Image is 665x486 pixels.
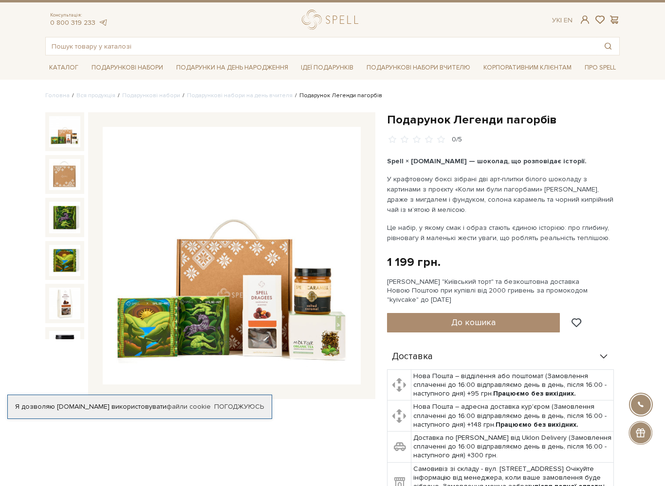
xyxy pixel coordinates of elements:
[214,402,264,411] a: Погоджуюсь
[8,402,272,411] div: Я дозволяю [DOMAIN_NAME] використовувати
[496,420,578,429] b: Працюємо без вихідних.
[387,112,620,127] h1: Подарунок Легенди пагорбів
[293,91,382,100] li: Подарунок Легенди пагорбів
[387,313,560,332] button: До кошика
[49,245,80,276] img: Подарунок Легенди пагорбів
[49,159,80,190] img: Подарунок Легенди пагорбів
[98,18,108,27] a: telegram
[187,92,293,99] a: Подарункові набори на день вчителя
[387,278,620,304] div: [PERSON_NAME] "Київський торт" та безкоштовна доставка Новою Поштою при купівлі від 2000 гривень ...
[411,400,614,432] td: Нова Пошта – адресна доставка кур'єром (Замовлення сплаченні до 16:00 відправляємо день в день, п...
[166,402,211,411] a: файли cookie
[493,389,576,398] b: Працюємо без вихідних.
[49,331,80,362] img: Подарунок Легенди пагорбів
[50,18,95,27] a: 0 800 319 233
[392,352,433,361] span: Доставка
[363,59,474,76] a: Подарункові набори Вчителю
[46,37,597,55] input: Пошук товару у каталозі
[411,432,614,463] td: Доставка по [PERSON_NAME] від Uklon Delivery (Замовлення сплаченні до 16:00 відправляємо день в д...
[564,16,573,24] a: En
[49,202,80,233] img: Подарунок Легенди пагорбів
[411,369,614,400] td: Нова Пошта – відділення або поштомат (Замовлення сплаченні до 16:00 відправляємо день в день, піс...
[49,288,80,319] img: Подарунок Легенди пагорбів
[560,16,562,24] span: |
[172,60,292,75] a: Подарунки на День народження
[480,60,575,75] a: Корпоративним клієнтам
[302,10,363,30] a: logo
[45,60,82,75] a: Каталог
[597,37,619,55] button: Пошук товару у каталозі
[387,255,441,270] div: 1 199 грн.
[297,60,357,75] a: Ідеї подарунків
[451,317,496,328] span: До кошика
[49,116,80,147] img: Подарунок Легенди пагорбів
[552,16,573,25] div: Ук
[581,60,620,75] a: Про Spell
[122,92,180,99] a: Подарункові набори
[88,60,167,75] a: Подарункові набори
[387,174,615,215] p: У крафтовому боксі зібрані дві арт-плитки білого шоколаду з картинами з проєкту «Коли ми були паг...
[50,12,108,18] span: Консультація:
[103,127,361,384] img: Подарунок Легенди пагорбів
[387,223,615,243] p: Це набір, у якому смак і образ стають єдиною історією: про глибину, рівновагу й маленькі жести ув...
[387,157,587,165] b: Spell × [DOMAIN_NAME] — шоколад, що розповідає історії.
[76,92,115,99] a: Вся продукція
[45,92,70,99] a: Головна
[452,135,462,144] div: 0/5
